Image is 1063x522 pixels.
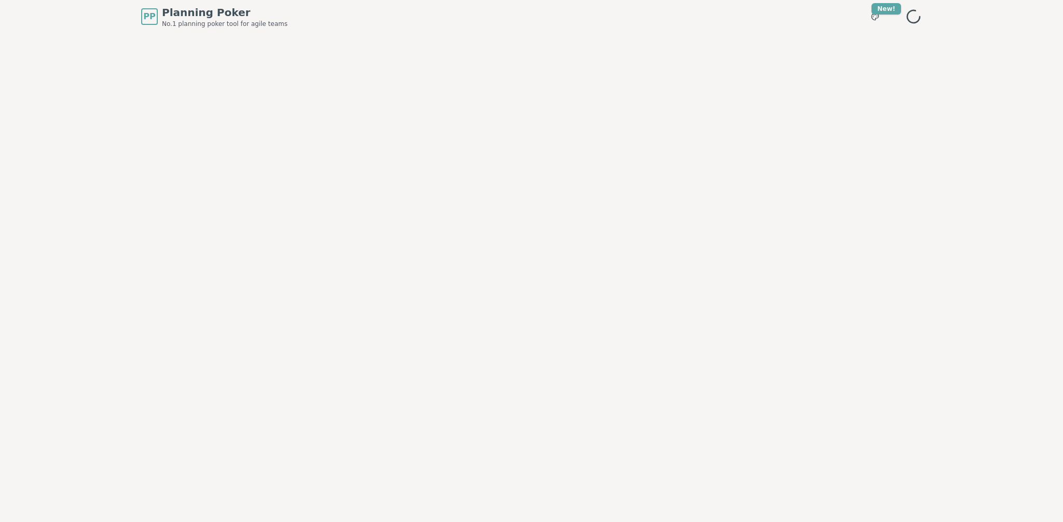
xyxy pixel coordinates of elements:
span: No.1 planning poker tool for agile teams [162,20,288,28]
span: Planning Poker [162,5,288,20]
a: PPPlanning PokerNo.1 planning poker tool for agile teams [141,5,288,28]
button: New! [866,7,884,26]
div: New! [871,3,901,15]
span: PP [143,10,155,23]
